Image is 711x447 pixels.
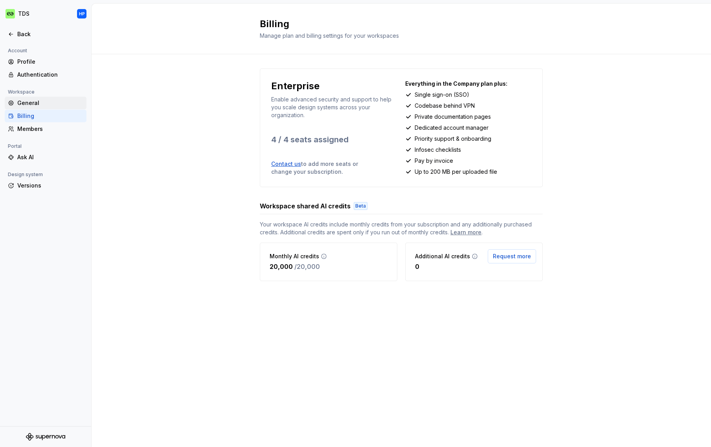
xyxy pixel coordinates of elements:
p: Enable advanced security and support to help you scale design systems across your organization. [271,96,397,119]
div: Design system [5,170,46,179]
p: / 20,000 [294,262,320,271]
button: TDSHP [2,5,90,22]
div: Billing [17,112,83,120]
h3: Workspace shared AI credits [260,201,351,211]
div: General [17,99,83,107]
button: Request more [488,249,536,263]
div: Members [17,125,83,133]
p: Pay by invoice [415,157,453,165]
a: Members [5,123,86,135]
a: Profile [5,55,86,68]
a: Contact us [271,160,301,167]
div: Versions [17,182,83,189]
div: Back [17,30,83,38]
div: Portal [5,142,25,151]
div: HP [79,11,85,17]
div: Account [5,46,30,55]
p: Single sign-on (SSO) [415,91,469,99]
p: to add more seats or change your subscription. [271,160,378,176]
p: 20,000 [270,262,293,271]
a: General [5,97,86,109]
p: Additional AI credits [415,252,470,260]
div: Authentication [17,71,83,79]
p: Up to 200 MB per uploaded file [415,168,497,176]
p: Priority support & onboarding [415,135,491,143]
a: Back [5,28,86,40]
svg: Supernova Logo [26,433,65,441]
span: Request more [493,252,531,260]
div: Workspace [5,87,38,97]
p: Monthly AI credits [270,252,319,260]
p: Infosec checklists [415,146,461,154]
a: Billing [5,110,86,122]
p: Enterprise [271,80,320,92]
h2: Billing [260,18,533,30]
a: Learn more [450,228,481,236]
div: Beta [354,202,367,210]
p: 4 / 4 seats assigned [271,134,397,145]
p: Everything in the Company plan plus: [405,80,531,88]
img: c8550e5c-f519-4da4-be5f-50b4e1e1b59d.png [6,9,15,18]
div: TDS [18,10,29,18]
a: Versions [5,179,86,192]
a: Authentication [5,68,86,81]
a: Ask AI [5,151,86,164]
p: Codebase behind VPN [415,102,475,110]
div: Ask AI [17,153,83,161]
p: 0 [415,262,419,271]
div: Profile [17,58,83,66]
span: Your workspace AI credits include monthly credits from your subscription and any additionally pur... [260,221,543,236]
span: Manage plan and billing settings for your workspaces [260,32,399,39]
p: Dedicated account manager [415,124,489,132]
p: Private documentation pages [415,113,491,121]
